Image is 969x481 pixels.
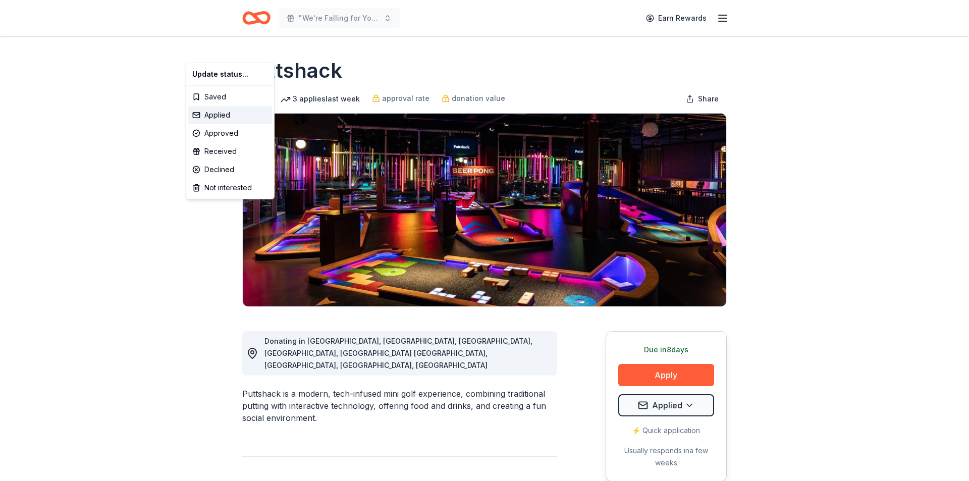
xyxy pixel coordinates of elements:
div: Update status... [188,65,272,83]
span: "We're Falling for You" Nacho Apple Bar [299,12,380,24]
div: Received [188,142,272,161]
div: Applied [188,106,272,124]
div: Not interested [188,179,272,197]
div: Approved [188,124,272,142]
div: Saved [188,88,272,106]
div: Declined [188,161,272,179]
